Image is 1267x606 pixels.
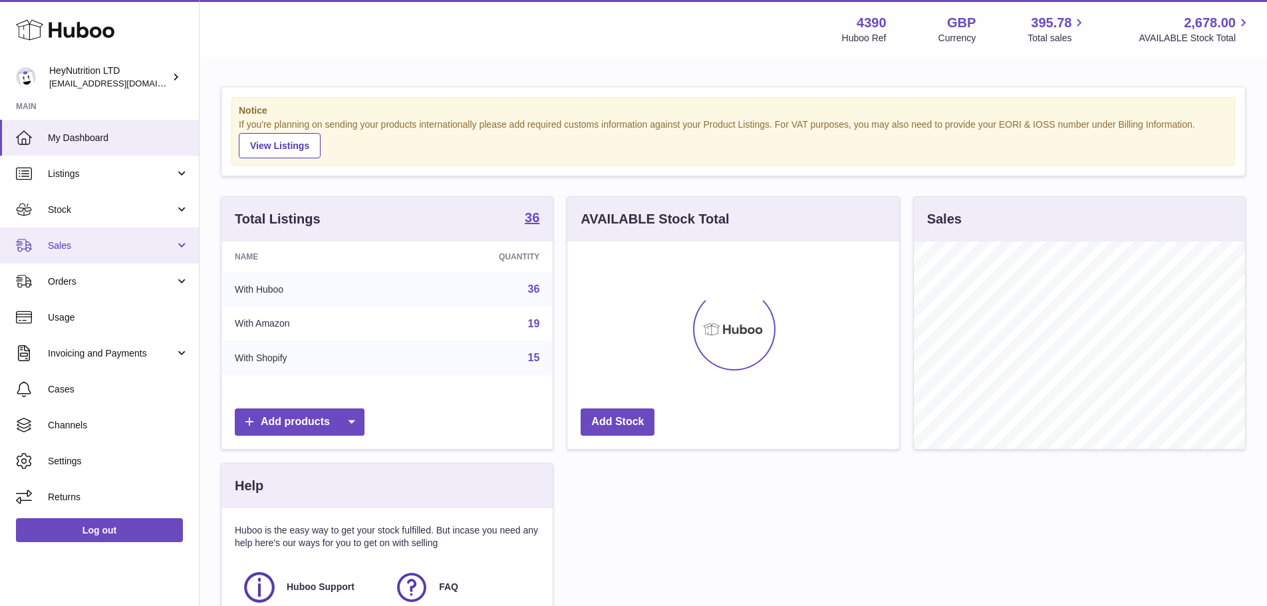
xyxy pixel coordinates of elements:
h3: Total Listings [235,210,321,228]
span: My Dashboard [48,132,189,144]
td: With Huboo [221,272,403,307]
td: With Shopify [221,341,403,375]
span: FAQ [439,581,458,593]
strong: 4390 [857,14,887,32]
a: 2,678.00 AVAILABLE Stock Total [1139,14,1251,45]
a: 395.78 Total sales [1028,14,1087,45]
div: Huboo Ref [842,32,887,45]
span: Cases [48,383,189,396]
td: With Amazon [221,307,403,341]
span: Total sales [1028,32,1087,45]
h3: Sales [927,210,962,228]
a: Add products [235,408,364,436]
a: FAQ [394,569,533,605]
a: View Listings [239,133,321,158]
h3: Help [235,477,263,495]
a: 19 [528,318,540,329]
strong: 36 [525,211,539,224]
span: Channels [48,419,189,432]
span: AVAILABLE Stock Total [1139,32,1251,45]
span: Huboo Support [287,581,354,593]
span: Invoicing and Payments [48,347,175,360]
span: Orders [48,275,175,288]
span: 2,678.00 [1184,14,1236,32]
span: Usage [48,311,189,324]
strong: Notice [239,104,1228,117]
span: Listings [48,168,175,180]
div: If you're planning on sending your products internationally please add required customs informati... [239,118,1228,158]
strong: GBP [947,14,976,32]
span: Settings [48,455,189,468]
span: Stock [48,204,175,216]
th: Name [221,241,403,272]
a: Log out [16,518,183,542]
a: 15 [528,352,540,363]
span: Sales [48,239,175,252]
div: HeyNutrition LTD [49,65,169,90]
a: 36 [525,211,539,227]
img: internalAdmin-4390@internal.huboo.com [16,67,36,87]
span: Returns [48,491,189,504]
a: Huboo Support [241,569,380,605]
div: Currency [938,32,976,45]
p: Huboo is the easy way to get your stock fulfilled. But incase you need any help here's our ways f... [235,524,539,549]
a: 36 [528,283,540,295]
th: Quantity [403,241,553,272]
span: [EMAIL_ADDRESS][DOMAIN_NAME] [49,78,196,88]
h3: AVAILABLE Stock Total [581,210,729,228]
a: Add Stock [581,408,654,436]
span: 395.78 [1031,14,1071,32]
